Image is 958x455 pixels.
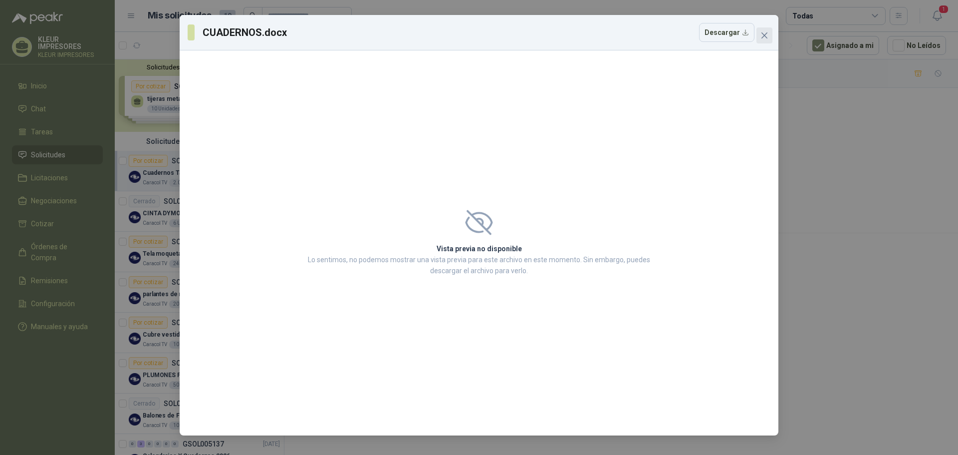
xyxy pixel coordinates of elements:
h2: Vista previa no disponible [305,243,653,254]
span: close [760,31,768,39]
button: Close [756,27,772,43]
h3: CUADERNOS.docx [203,25,288,40]
p: Lo sentimos, no podemos mostrar una vista previa para este archivo en este momento. Sin embargo, ... [305,254,653,276]
button: Descargar [699,23,754,42]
